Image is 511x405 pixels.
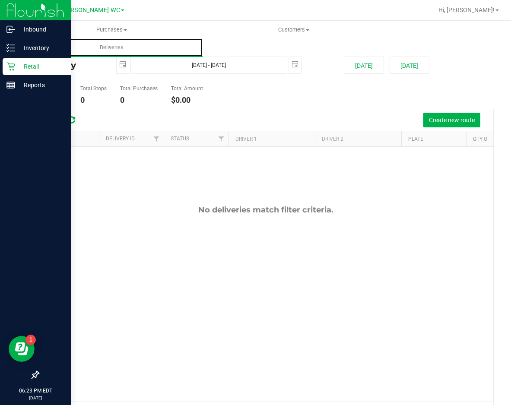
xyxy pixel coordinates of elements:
p: Reports [15,80,67,90]
iframe: Resource center unread badge [25,335,36,345]
h5: Total Purchases [120,86,158,92]
span: Hi, [PERSON_NAME]! [438,6,495,13]
a: Filter [149,131,164,146]
inline-svg: Inventory [6,44,15,52]
p: Retail [15,61,67,72]
a: Customers [203,21,384,39]
th: Driver 2 [315,131,401,146]
span: St. [PERSON_NAME] WC [52,6,120,14]
span: Purchases [21,26,202,34]
inline-svg: Inbound [6,25,15,34]
button: [DATE] [390,57,429,74]
span: Create new route [429,117,475,123]
a: Plate [408,136,423,142]
p: 06:23 PM EDT [4,387,67,395]
a: Status [171,136,189,142]
p: [DATE] [4,395,67,401]
a: Delivery ID [106,136,135,142]
span: select [289,57,301,72]
a: Purchases [21,21,203,39]
div: No deliveries match filter criteria. [38,205,493,215]
button: Create new route [423,113,480,127]
h4: 0 [80,96,107,104]
span: Deliveries [88,44,135,51]
h5: Total Amount [171,86,203,92]
button: [DATE] [344,57,384,74]
inline-svg: Reports [6,81,15,89]
a: Deliveries [21,38,203,57]
th: Driver 1 [229,131,315,146]
h4: 0 [120,96,158,104]
a: Filter [214,131,229,146]
span: Customers [203,26,384,34]
inline-svg: Retail [6,62,15,71]
iframe: Resource center [9,336,35,362]
h4: $0.00 [171,96,203,104]
p: Inbound [15,24,67,35]
h5: Total Stops [80,86,107,92]
span: select [117,57,129,72]
p: Inventory [15,43,67,53]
